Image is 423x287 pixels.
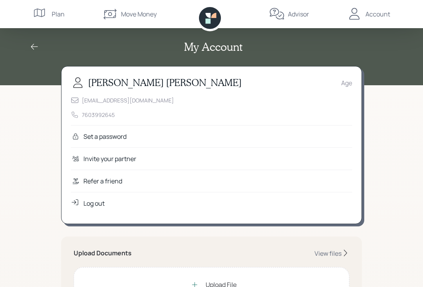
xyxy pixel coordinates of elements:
[82,111,115,119] div: 7603992645
[121,9,157,19] div: Move Money
[341,78,352,88] div: Age
[184,40,242,54] h2: My Account
[74,249,132,257] h5: Upload Documents
[315,249,342,258] div: View files
[365,9,390,19] div: Account
[88,77,242,88] h3: [PERSON_NAME] [PERSON_NAME]
[83,132,127,141] div: Set a password
[82,96,174,104] div: [EMAIL_ADDRESS][DOMAIN_NAME]
[83,199,105,208] div: Log out
[52,9,65,19] div: Plan
[288,9,309,19] div: Advisor
[83,154,136,163] div: Invite your partner
[83,176,122,186] div: Refer a friend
